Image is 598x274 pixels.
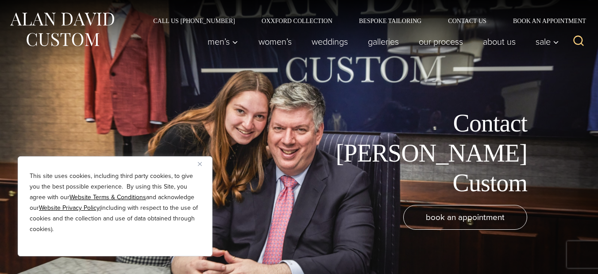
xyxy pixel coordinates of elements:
button: Close [198,158,208,169]
span: Sale [535,37,559,46]
a: Call Us [PHONE_NUMBER] [140,18,248,24]
span: Men’s [207,37,238,46]
a: book an appointment [403,205,527,230]
a: Our Process [409,33,473,50]
img: Close [198,162,202,166]
nav: Primary Navigation [197,33,564,50]
a: Bespoke Tailoring [346,18,435,24]
a: weddings [301,33,358,50]
a: Galleries [358,33,409,50]
a: Oxxford Collection [248,18,346,24]
a: Website Privacy Policy [39,203,100,212]
a: Women’s [248,33,301,50]
button: View Search Form [568,31,589,52]
a: Contact Us [435,18,500,24]
p: This site uses cookies, including third party cookies, to give you the best possible experience. ... [30,171,201,235]
a: About Us [473,33,525,50]
nav: Secondary Navigation [140,18,589,24]
img: Alan David Custom [9,10,115,49]
h1: Contact [PERSON_NAME] Custom [328,108,527,198]
a: Website Terms & Conditions [69,193,146,202]
span: book an appointment [426,211,505,224]
a: Book an Appointment [500,18,589,24]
